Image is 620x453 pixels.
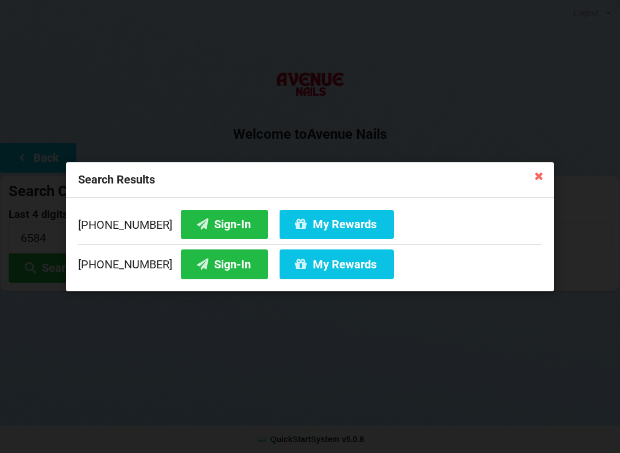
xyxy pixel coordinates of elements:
div: Search Results [66,162,554,198]
div: [PHONE_NUMBER] [78,209,542,244]
div: [PHONE_NUMBER] [78,244,542,279]
button: My Rewards [280,249,394,279]
button: Sign-In [181,209,268,239]
button: My Rewards [280,209,394,239]
button: Sign-In [181,249,268,279]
